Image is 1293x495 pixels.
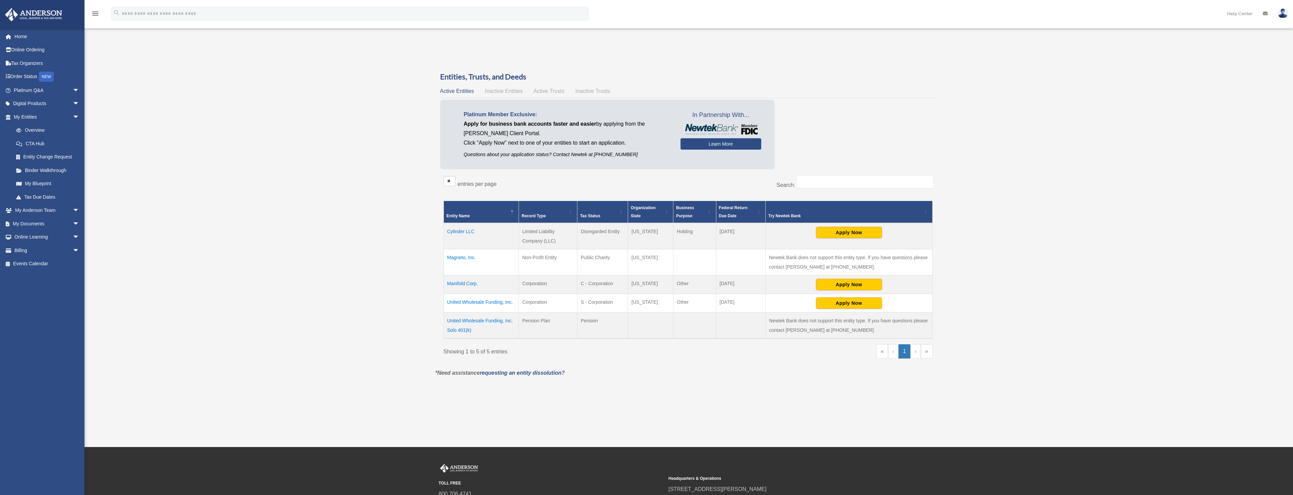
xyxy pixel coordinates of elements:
[816,279,882,290] button: Apply Now
[5,30,90,43] a: Home
[113,9,120,17] i: search
[519,249,577,275] td: Non-Profit Entity
[464,119,670,138] p: by applying from the [PERSON_NAME] Client Portal.
[631,205,655,218] span: Organization State
[716,275,765,294] td: [DATE]
[91,12,99,18] a: menu
[673,275,716,294] td: Other
[669,486,767,492] a: [STREET_ADDRESS][PERSON_NAME]
[5,56,90,70] a: Tax Organizers
[577,201,628,223] th: Tax Status: Activate to sort
[9,124,83,137] a: Overview
[577,249,628,275] td: Public Charity
[464,138,670,148] p: Click "Apply Now" next to one of your entities to start an application.
[766,249,933,275] td: Newtek Bank does not support this entity type. If you have questions please contact [PERSON_NAME]...
[73,110,86,124] span: arrow_drop_down
[577,223,628,249] td: Disregarded Entity
[444,275,519,294] td: Manifold Corp.
[444,201,519,223] th: Entity Name: Activate to invert sorting
[575,88,610,94] span: Inactive Trusts
[519,223,577,249] td: Limited Liability Company (LLC)
[464,121,596,127] span: Apply for business bank accounts faster and easier
[673,223,716,249] td: Holding
[9,137,86,150] a: CTA Hub
[73,97,86,111] span: arrow_drop_down
[73,217,86,231] span: arrow_drop_down
[5,257,90,271] a: Events Calendar
[669,475,894,482] small: Headquarters & Operations
[580,214,600,218] span: Tax Status
[5,244,90,257] a: Billingarrow_drop_down
[439,464,479,473] img: Anderson Advisors Platinum Portal
[5,83,90,97] a: Platinum Q&Aarrow_drop_down
[444,344,683,356] div: Showing 1 to 5 of 5 entries
[522,214,546,218] span: Record Type
[673,201,716,223] th: Business Purpose: Activate to sort
[9,150,86,164] a: Entity Change Request
[766,201,933,223] th: Try Newtek Bank : Activate to sort
[628,275,673,294] td: [US_STATE]
[577,275,628,294] td: C - Corporation
[519,313,577,339] td: Pension Plan
[485,88,523,94] span: Inactive Entities
[5,43,90,57] a: Online Ordering
[5,204,90,217] a: My Anderson Teamarrow_drop_down
[768,212,922,220] div: Try Newtek Bank
[816,227,882,238] button: Apply Now
[5,110,86,124] a: My Entitiesarrow_drop_down
[5,97,90,110] a: Digital Productsarrow_drop_down
[716,223,765,249] td: [DATE]
[899,344,910,358] a: 1
[577,294,628,313] td: S - Corporation
[440,72,936,82] h3: Entities, Trusts, and Deeds
[519,275,577,294] td: Corporation
[921,344,933,358] a: Last
[73,230,86,244] span: arrow_drop_down
[628,223,673,249] td: [US_STATE]
[776,182,795,188] label: Search:
[464,110,670,119] p: Platinum Member Exclusive:
[719,205,748,218] span: Federal Return Due Date
[435,370,565,376] em: *Need assistance ?
[439,480,664,487] small: TOLL FREE
[910,344,921,358] a: Next
[716,201,765,223] th: Federal Return Due Date: Activate to sort
[9,164,86,177] a: Binder Walkthrough
[680,110,761,121] span: In Partnership With...
[444,313,519,339] td: United Wholesale Funding, Inc. Solo 401(k)
[676,205,694,218] span: Business Purpose
[73,244,86,257] span: arrow_drop_down
[766,313,933,339] td: Newtek Bank does not support this entity type. If you have questions please contact [PERSON_NAME]...
[680,138,761,150] a: Learn More
[888,344,899,358] a: Previous
[5,70,90,84] a: Order StatusNEW
[628,294,673,313] td: [US_STATE]
[519,201,577,223] th: Record Type: Activate to sort
[533,88,565,94] span: Active Trusts
[3,8,64,21] img: Anderson Advisors Platinum Portal
[628,201,673,223] th: Organization State: Activate to sort
[91,9,99,18] i: menu
[444,223,519,249] td: Cylinder LLC
[440,88,474,94] span: Active Entities
[684,124,758,135] img: NewtekBankLogoSM.png
[816,297,882,309] button: Apply Now
[577,313,628,339] td: Pension
[5,217,90,230] a: My Documentsarrow_drop_down
[73,83,86,97] span: arrow_drop_down
[519,294,577,313] td: Corporation
[5,230,90,244] a: Online Learningarrow_drop_down
[716,294,765,313] td: [DATE]
[628,249,673,275] td: [US_STATE]
[480,370,561,376] a: requesting an entity dissolution
[9,190,86,204] a: Tax Due Dates
[458,181,497,187] label: entries per page
[9,177,86,191] a: My Blueprint
[447,214,470,218] span: Entity Name
[1278,8,1288,18] img: User Pic
[444,294,519,313] td: United Wholesale Funding, Inc.
[39,72,54,82] div: NEW
[464,150,670,159] p: Questions about your application status? Contact Newtek at [PHONE_NUMBER]
[444,249,519,275] td: Magneto, Inc.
